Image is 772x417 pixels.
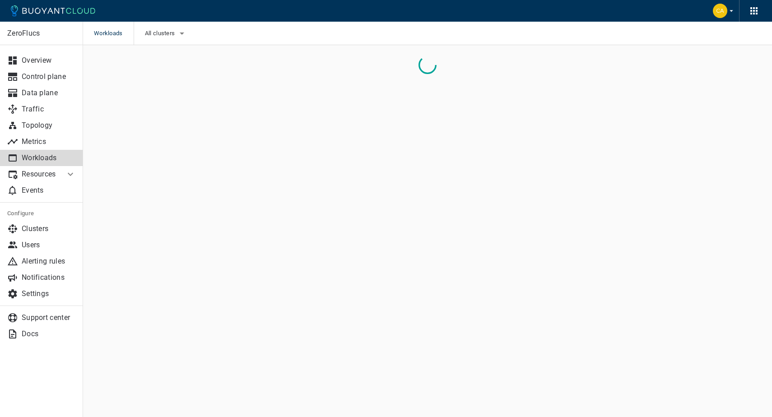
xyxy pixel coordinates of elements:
p: Clusters [22,224,76,233]
p: ZeroFlucs [7,29,75,38]
p: Data plane [22,88,76,97]
p: Settings [22,289,76,298]
p: Topology [22,121,76,130]
p: Traffic [22,105,76,114]
p: Metrics [22,137,76,146]
p: Events [22,186,76,195]
p: Notifications [22,273,76,282]
span: All clusters [145,30,177,37]
span: Workloads [94,22,134,45]
p: Users [22,241,76,250]
p: Docs [22,329,76,338]
p: Resources [22,170,58,179]
p: Control plane [22,72,76,81]
p: Support center [22,313,76,322]
h5: Configure [7,210,76,217]
p: Workloads [22,153,76,162]
p: Overview [22,56,76,65]
button: All clusters [145,27,188,40]
img: Carly Christensen [713,4,727,18]
p: Alerting rules [22,257,76,266]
